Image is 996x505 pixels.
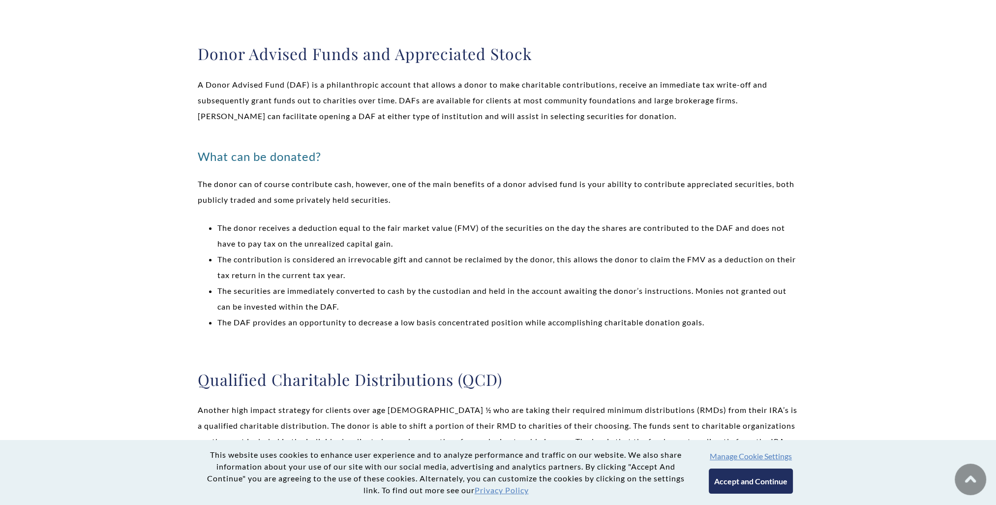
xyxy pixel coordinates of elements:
li: The securities are immediately converted to cash by the custodian and held in the account awaitin... [217,283,799,315]
li: The DAF provides an opportunity to decrease a low basis concentrated position while accomplishing... [217,315,799,330]
p: The donor can of course contribute cash, however, one of the main benefits of a donor advised fun... [198,176,799,208]
button: Accept and Continue [709,469,793,494]
p: This website uses cookies to enhance user experience and to analyze performance and traffic on ou... [203,449,689,496]
h2: Donor Advised Funds and Appreciated Stock [198,44,799,63]
h3: What can be donated? [198,149,799,164]
li: The donor receives a deduction equal to the fair market value (FMV) of the securities on the day ... [217,220,799,252]
a: Privacy Policy [475,485,529,495]
button: Manage Cookie Settings [710,451,792,461]
p: A Donor Advised Fund (DAF) is a philanthropic account that allows a donor to make charitable cont... [198,77,799,124]
li: The contribution is considered an irrevocable gift and cannot be reclaimed by the donor, this all... [217,252,799,283]
h2: Qualified Charitable Distributions (QCD) [198,370,799,389]
p: Another high impact strategy for clients over age [DEMOGRAPHIC_DATA] ½ who are taking their requi... [198,402,799,465]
